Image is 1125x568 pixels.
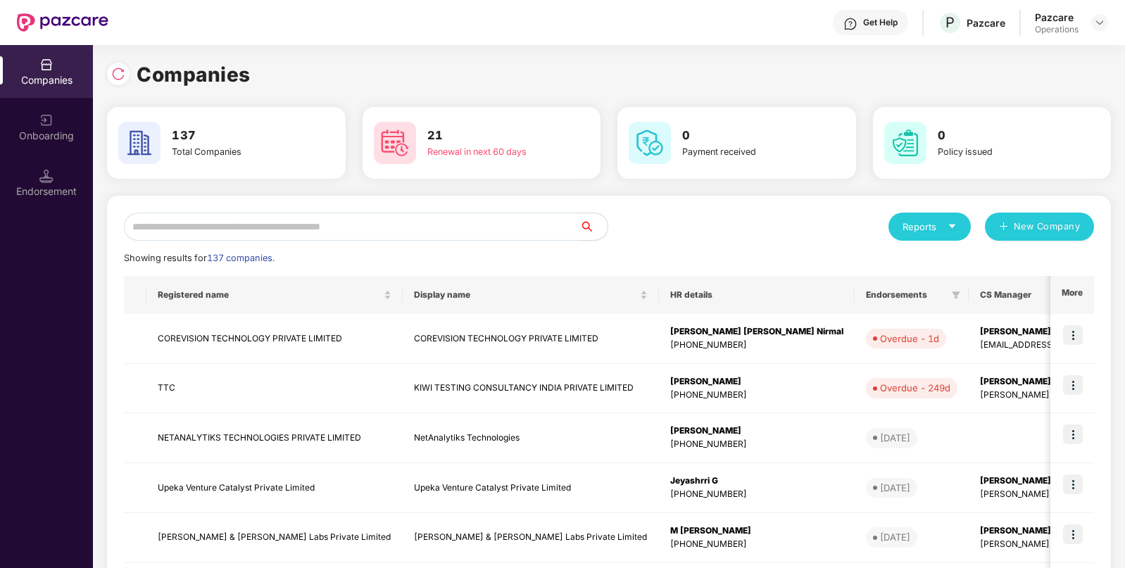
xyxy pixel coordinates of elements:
div: [PERSON_NAME] [PERSON_NAME] Nirmal [670,325,843,339]
div: Pazcare [967,16,1005,30]
div: [PHONE_NUMBER] [670,488,843,501]
div: Get Help [863,17,898,28]
td: Upeka Venture Catalyst Private Limited [146,463,403,513]
img: svg+xml;base64,PHN2ZyBpZD0iRHJvcGRvd24tMzJ4MzIiIHhtbG5zPSJodHRwOi8vd3d3LnczLm9yZy8yMDAwL3N2ZyIgd2... [1094,17,1105,28]
img: svg+xml;base64,PHN2ZyB4bWxucz0iaHR0cDovL3d3dy53My5vcmcvMjAwMC9zdmciIHdpZHRoPSI2MCIgaGVpZ2h0PSI2MC... [374,122,416,164]
h3: 0 [938,127,1059,145]
h3: 137 [172,127,293,145]
div: Pazcare [1035,11,1079,24]
span: P [945,14,955,31]
span: Display name [414,289,637,301]
div: [PHONE_NUMBER] [670,438,843,451]
td: NETANALYTIKS TECHNOLOGIES PRIVATE LIMITED [146,413,403,463]
img: svg+xml;base64,PHN2ZyB4bWxucz0iaHR0cDovL3d3dy53My5vcmcvMjAwMC9zdmciIHdpZHRoPSI2MCIgaGVpZ2h0PSI2MC... [118,122,161,164]
td: TTC [146,364,403,414]
td: COREVISION TECHNOLOGY PRIVATE LIMITED [403,314,659,364]
button: plusNew Company [985,213,1094,241]
span: filter [949,286,963,303]
h1: Companies [137,59,251,90]
div: Policy issued [938,145,1059,159]
img: svg+xml;base64,PHN2ZyB3aWR0aD0iMjAiIGhlaWdodD0iMjAiIHZpZXdCb3g9IjAgMCAyMCAyMCIgZmlsbD0ibm9uZSIgeG... [39,113,54,127]
span: caret-down [948,222,957,231]
h3: 0 [682,127,803,145]
div: Reports [903,220,957,234]
span: plus [999,222,1008,233]
span: 137 companies. [207,253,275,263]
th: Display name [403,276,659,314]
span: Showing results for [124,253,275,263]
div: [PHONE_NUMBER] [670,538,843,551]
img: svg+xml;base64,PHN2ZyBpZD0iSGVscC0zMngzMiIgeG1sbnM9Imh0dHA6Ly93d3cudzMub3JnLzIwMDAvc3ZnIiB3aWR0aD... [843,17,857,31]
th: Registered name [146,276,403,314]
h3: 21 [427,127,548,145]
span: New Company [1014,220,1081,234]
img: icon [1063,474,1083,494]
img: icon [1063,424,1083,444]
img: icon [1063,325,1083,345]
div: Renewal in next 60 days [427,145,548,159]
th: More [1050,276,1094,314]
div: [DATE] [880,431,910,445]
th: HR details [659,276,855,314]
div: [PHONE_NUMBER] [670,339,843,352]
div: Operations [1035,24,1079,35]
div: Jeyashrri G [670,474,843,488]
td: Upeka Venture Catalyst Private Limited [403,463,659,513]
div: Overdue - 1d [880,332,939,346]
img: svg+xml;base64,PHN2ZyB4bWxucz0iaHR0cDovL3d3dy53My5vcmcvMjAwMC9zdmciIHdpZHRoPSI2MCIgaGVpZ2h0PSI2MC... [629,122,671,164]
div: Payment received [682,145,803,159]
div: [PERSON_NAME] [670,375,843,389]
td: KIWI TESTING CONSULTANCY INDIA PRIVATE LIMITED [403,364,659,414]
div: Total Companies [172,145,293,159]
span: Registered name [158,289,381,301]
td: [PERSON_NAME] & [PERSON_NAME] Labs Private Limited [146,513,403,563]
div: M [PERSON_NAME] [670,524,843,538]
div: [DATE] [880,530,910,544]
div: Overdue - 249d [880,381,950,395]
span: Endorsements [866,289,946,301]
img: icon [1063,375,1083,395]
td: NetAnalytiks Technologies [403,413,659,463]
img: New Pazcare Logo [17,13,108,32]
img: svg+xml;base64,PHN2ZyBpZD0iUmVsb2FkLTMyeDMyIiB4bWxucz0iaHR0cDovL3d3dy53My5vcmcvMjAwMC9zdmciIHdpZH... [111,67,125,81]
span: filter [952,291,960,299]
td: COREVISION TECHNOLOGY PRIVATE LIMITED [146,314,403,364]
div: [PERSON_NAME] [670,424,843,438]
img: svg+xml;base64,PHN2ZyB3aWR0aD0iMTQuNSIgaGVpZ2h0PSIxNC41IiB2aWV3Qm94PSIwIDAgMTYgMTYiIGZpbGw9Im5vbm... [39,169,54,183]
img: svg+xml;base64,PHN2ZyBpZD0iQ29tcGFuaWVzIiB4bWxucz0iaHR0cDovL3d3dy53My5vcmcvMjAwMC9zdmciIHdpZHRoPS... [39,58,54,72]
span: search [579,221,608,232]
img: icon [1063,524,1083,544]
div: [DATE] [880,481,910,495]
img: svg+xml;base64,PHN2ZyB4bWxucz0iaHR0cDovL3d3dy53My5vcmcvMjAwMC9zdmciIHdpZHRoPSI2MCIgaGVpZ2h0PSI2MC... [884,122,926,164]
div: [PHONE_NUMBER] [670,389,843,402]
td: [PERSON_NAME] & [PERSON_NAME] Labs Private Limited [403,513,659,563]
button: search [579,213,608,241]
